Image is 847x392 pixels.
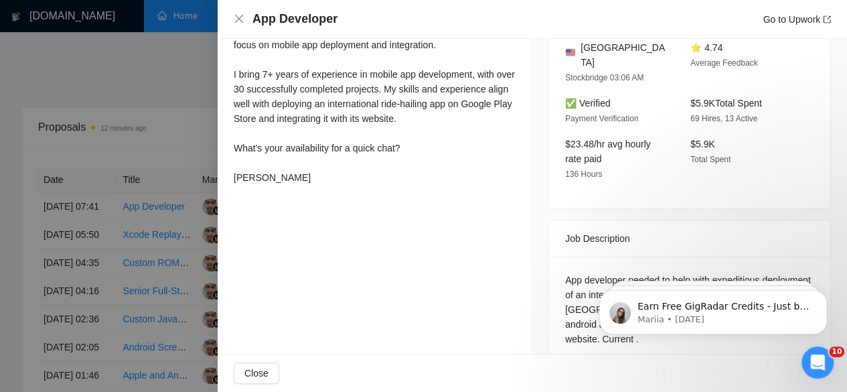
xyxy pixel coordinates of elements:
[252,11,337,27] h4: App Developer
[801,346,834,379] iframe: Intercom live chat
[565,139,651,164] span: $23.48/hr avg hourly rate paid
[829,346,844,357] span: 10
[690,155,730,164] span: Total Spent
[763,14,831,25] a: Go to Upworkexport
[565,98,611,109] span: ✅ Verified
[234,363,279,384] button: Close
[566,48,575,57] img: 🇺🇸
[234,13,244,25] button: Close
[823,15,831,23] span: export
[234,13,244,24] span: close
[244,366,268,381] span: Close
[579,262,847,356] iframe: Intercom notifications message
[690,139,715,149] span: $5.9K
[565,114,638,123] span: Payment Verification
[581,40,669,70] span: [GEOGRAPHIC_DATA]
[565,220,814,257] div: Job Description
[690,114,757,123] span: 69 Hires, 13 Active
[690,42,722,53] span: ⭐ 4.74
[565,170,602,179] span: 136 Hours
[565,73,643,82] span: Stockbridge 03:06 AM
[690,58,758,68] span: Average Feedback
[565,273,814,346] div: App developer needed to help with expeditious deployment of an international ride-hailing app in ...
[690,98,762,109] span: $5.9K Total Spent
[234,23,516,185] div: Hi there! I have strong experience as a mobile app specialist, with a focus on mobile app deploym...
